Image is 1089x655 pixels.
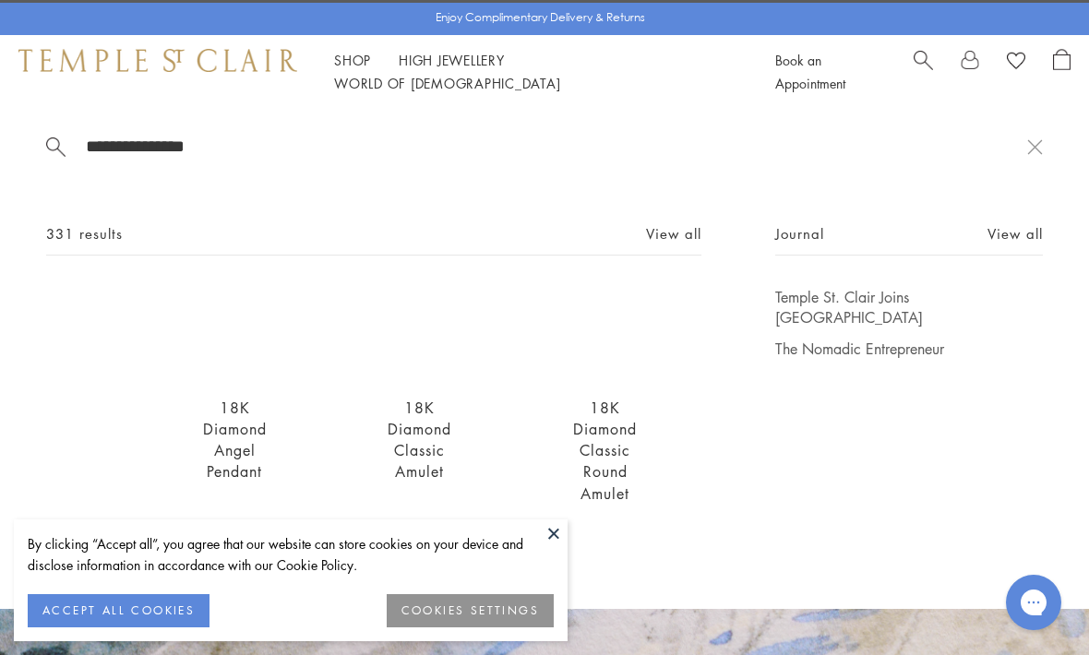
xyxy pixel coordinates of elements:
[558,287,652,380] a: P51800-R8
[28,533,554,576] div: By clicking “Accept all”, you agree that our website can store cookies on your device and disclos...
[646,223,701,244] a: View all
[46,222,123,245] span: 331 results
[18,49,297,71] img: Temple St. Clair
[188,287,281,380] a: AP10-DIGRN
[775,51,845,92] a: Book an Appointment
[28,594,209,627] button: ACCEPT ALL COOKIES
[987,223,1043,244] a: View all
[775,222,824,245] span: Journal
[388,398,451,482] a: 18K Diamond Classic Amulet
[374,287,467,380] a: P51800-E9
[775,339,1043,359] a: The Nomadic Entrepreneur
[573,398,637,503] a: 18K Diamond Classic Round Amulet
[334,49,734,95] nav: Main navigation
[997,568,1071,637] iframe: Gorgias live chat messenger
[1007,49,1025,77] a: View Wishlist
[334,74,560,92] a: World of [DEMOGRAPHIC_DATA]World of [DEMOGRAPHIC_DATA]
[399,51,505,69] a: High JewelleryHigh Jewellery
[387,594,554,627] button: COOKIES SETTINGS
[334,51,371,69] a: ShopShop
[914,49,933,95] a: Search
[558,530,652,623] a: N31810-FIORI
[1053,49,1071,95] a: Open Shopping Bag
[203,398,267,482] a: 18K Diamond Angel Pendant
[436,8,645,27] p: Enjoy Complimentary Delivery & Returns
[775,287,1043,327] a: Temple St. Clair Joins [GEOGRAPHIC_DATA]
